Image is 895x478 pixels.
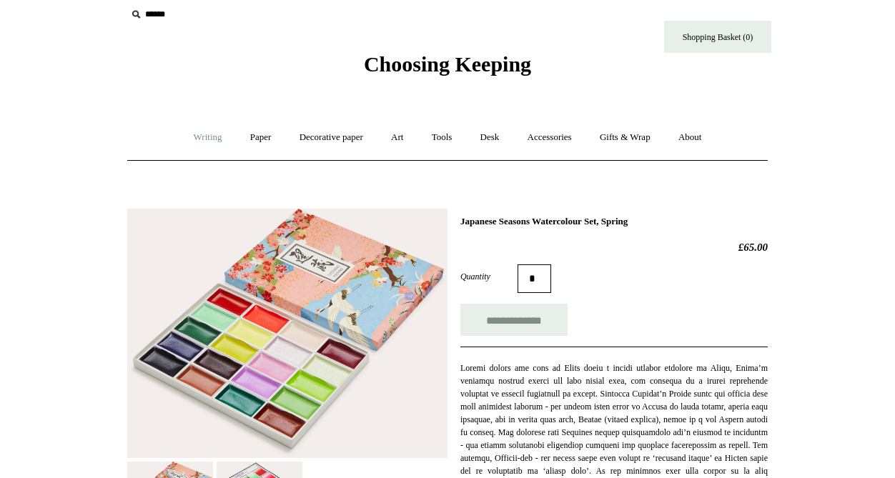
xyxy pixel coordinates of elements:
[666,119,715,156] a: About
[419,119,465,156] a: Tools
[515,119,585,156] a: Accessories
[468,119,513,156] a: Desk
[127,209,447,458] img: Japanese Seasons Watercolour Set, Spring
[364,52,531,76] span: Choosing Keeping
[460,270,518,283] label: Quantity
[460,216,768,227] h1: Japanese Seasons Watercolour Set, Spring
[287,119,376,156] a: Decorative paper
[664,21,771,53] a: Shopping Basket (0)
[364,64,531,74] a: Choosing Keeping
[378,119,416,156] a: Art
[237,119,285,156] a: Paper
[181,119,235,156] a: Writing
[587,119,663,156] a: Gifts & Wrap
[460,241,768,254] h2: £65.00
